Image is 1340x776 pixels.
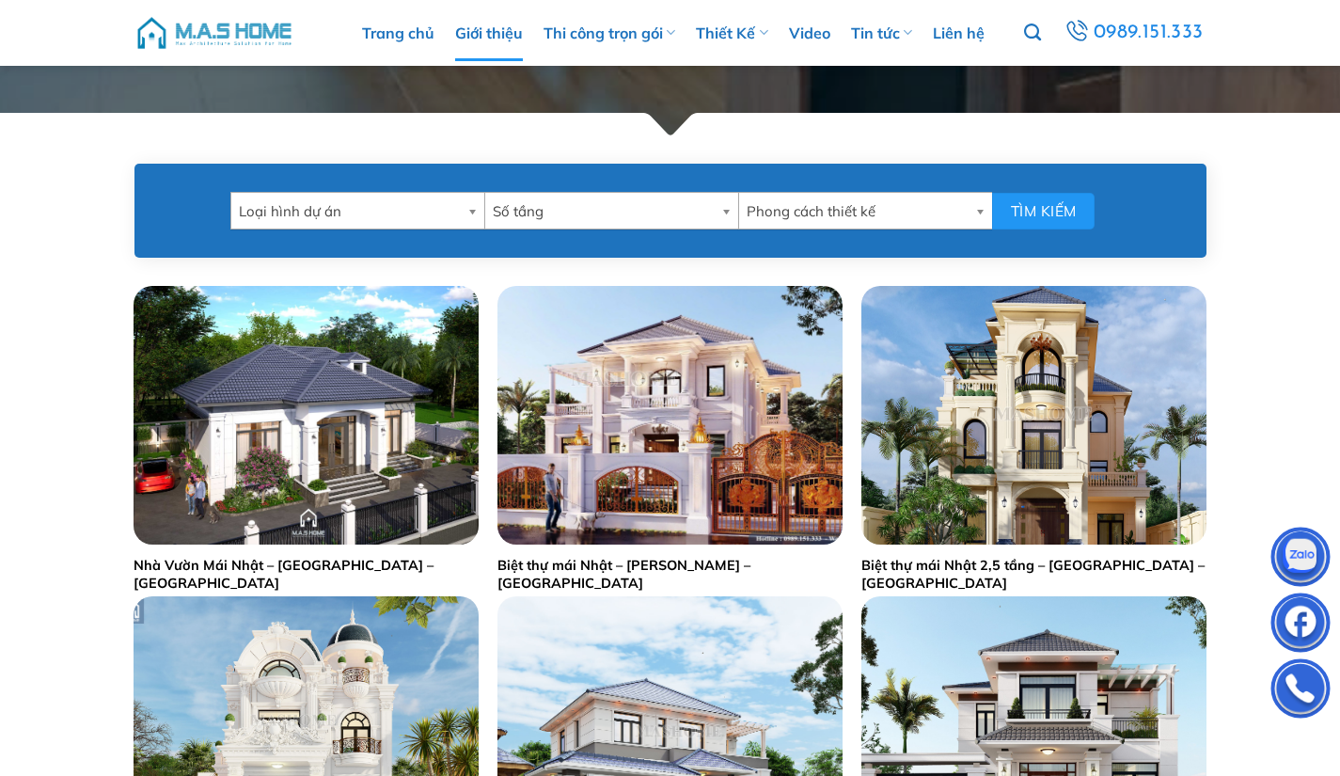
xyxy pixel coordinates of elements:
a: Giới thiệu [455,5,523,61]
a: Tìm kiếm [1024,13,1041,53]
span: Loại hình dự án [239,193,460,230]
span: 0989.151.333 [1091,16,1207,50]
img: Facebook [1272,597,1329,654]
img: Thiết kế biệt thự mái Nhật - Anh Tùng - Bắc Ninh | MasHome [861,286,1206,545]
img: M.A.S HOME – Tổng Thầu Thiết Kế Và Xây Nhà Trọn Gói [134,5,294,61]
a: Biệt thự mái Nhật 2,5 tầng – [GEOGRAPHIC_DATA] – [GEOGRAPHIC_DATA] [861,557,1206,592]
a: Biệt thự mái Nhật – [PERSON_NAME] – [GEOGRAPHIC_DATA] [497,557,843,592]
a: 0989.151.333 [1058,15,1210,51]
img: Phone [1272,663,1329,720]
a: Liên hệ [933,5,985,61]
img: Nhà mái nhật cấp 4 [134,286,479,545]
a: Video [789,5,830,61]
a: Nhà Vườn Mái Nhật – [GEOGRAPHIC_DATA] – [GEOGRAPHIC_DATA] [134,557,479,592]
a: Thiết Kế [696,5,767,61]
span: Phong cách thiết kế [747,193,968,230]
span: Số tầng [493,193,714,230]
a: Thi công trọn gói [544,5,675,61]
img: Thiết kế biệt thự anh Mạnh - Thái Bình | MasHome [497,286,843,545]
img: Zalo [1272,531,1329,588]
a: Tin tức [851,5,912,61]
button: Tìm kiếm [992,193,1095,230]
a: Trang chủ [362,5,434,61]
